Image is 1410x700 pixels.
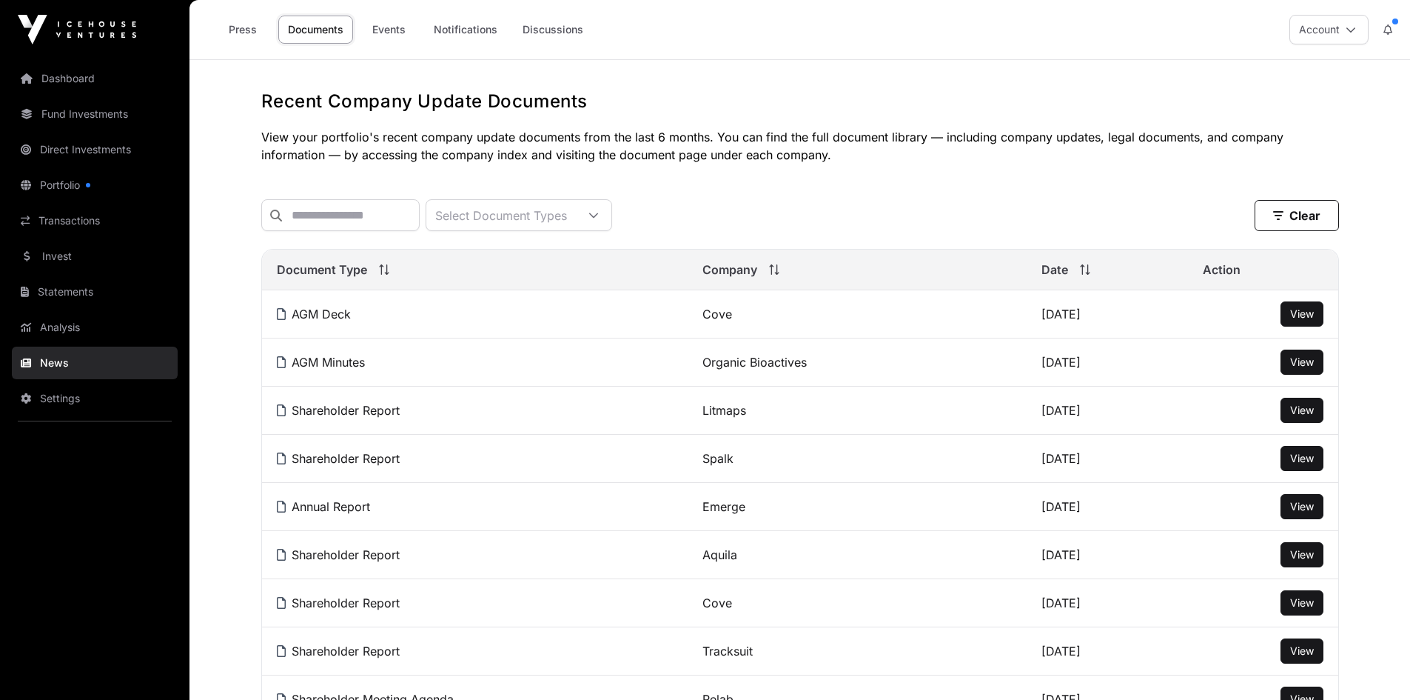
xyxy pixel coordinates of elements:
td: [DATE] [1027,290,1189,339]
a: News [12,347,178,379]
span: View [1290,596,1314,609]
a: Spalk [702,451,733,466]
span: Company [702,261,757,279]
button: View [1280,542,1323,567]
img: Icehouse Ventures Logo [18,15,136,44]
td: [DATE] [1027,435,1189,483]
a: Shareholder Report [277,644,400,659]
span: View [1290,644,1314,657]
a: Aquila [702,547,737,562]
td: [DATE] [1027,339,1189,387]
span: Document Type [277,261,367,279]
a: View [1290,499,1314,514]
button: View [1280,446,1323,471]
a: Portfolio [12,169,178,201]
a: Cove [702,307,732,321]
a: Shareholder Report [277,451,400,466]
span: Action [1203,261,1241,279]
span: View [1290,356,1314,368]
a: Press [213,16,272,44]
a: View [1290,596,1314,610]
button: View [1280,350,1323,375]
a: Dashboard [12,62,178,95]
a: View [1290,355,1314,370]
span: View [1290,307,1314,320]
a: Shareholder Report [277,403,400,418]
a: Direct Investments [12,133,178,166]
span: Date [1041,261,1068,279]
span: View [1290,452,1314,464]
a: Discussions [513,16,593,44]
span: View [1290,404,1314,416]
button: View [1280,398,1323,423]
a: Analysis [12,311,178,344]
a: View [1290,451,1314,466]
a: View [1290,547,1314,562]
a: Shareholder Report [277,596,400,610]
a: Cove [702,596,732,610]
a: Litmaps [702,403,746,418]
a: Tracksuit [702,644,753,659]
a: AGM Minutes [277,355,365,370]
a: Organic Bioactives [702,355,807,370]
p: View your portfolio's recent company update documents from the last 6 months. You can find the fu... [261,128,1339,164]
button: View [1280,301,1323,327]
a: Statements [12,276,178,308]
a: Settings [12,382,178,415]
a: Documents [278,16,353,44]
a: View [1290,307,1314,321]
a: Notifications [424,16,507,44]
a: Events [359,16,418,44]
button: Account [1289,15,1369,44]
td: [DATE] [1027,483,1189,531]
button: View [1280,639,1323,664]
a: View [1290,403,1314,418]
td: [DATE] [1027,579,1189,627]
a: Annual Report [277,499,370,514]
button: View [1280,590,1323,616]
a: AGM Deck [277,307,351,321]
a: Invest [12,240,178,273]
span: View [1290,500,1314,513]
td: [DATE] [1027,387,1189,435]
div: Select Document Types [426,200,576,230]
iframe: Chat Widget [1336,629,1410,700]
h1: Recent Company Update Documents [261,90,1339,113]
span: View [1290,548,1314,561]
button: Clear [1255,200,1339,231]
td: [DATE] [1027,627,1189,676]
a: Emerge [702,499,745,514]
td: [DATE] [1027,531,1189,579]
a: Fund Investments [12,98,178,130]
a: Transactions [12,204,178,237]
a: View [1290,644,1314,659]
button: View [1280,494,1323,519]
a: Shareholder Report [277,547,400,562]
